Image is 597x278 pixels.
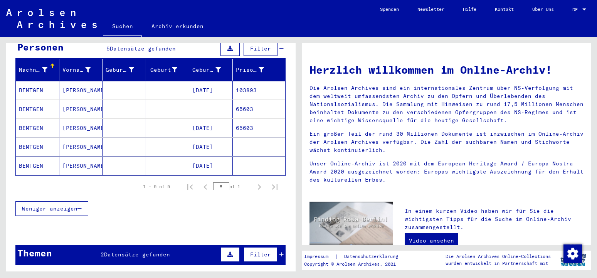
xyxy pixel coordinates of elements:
a: Impressum [304,253,335,261]
h1: Herzlich willkommen im Online-Archiv! [309,62,584,78]
mat-cell: [DATE] [189,138,233,156]
mat-header-cell: Geburt‏ [146,59,190,81]
mat-cell: [PERSON_NAME] [59,157,103,175]
p: Die Arolsen Archives Online-Collections [446,253,551,260]
a: Datenschutzerklärung [338,253,407,261]
span: Datensätze gefunden [110,45,176,52]
button: Next page [252,179,267,194]
div: Geburtsdatum [192,66,221,74]
span: 5 [106,45,110,52]
mat-cell: BEMTGEN [16,119,59,137]
p: Unser Online-Archiv ist 2020 mit dem European Heritage Award / Europa Nostra Award 2020 ausgezeic... [309,160,584,184]
mat-cell: [DATE] [189,157,233,175]
p: Die Arolsen Archives sind ein internationales Zentrum über NS-Verfolgung mit dem weltweit umfasse... [309,84,584,125]
div: Geburtsname [106,66,134,74]
mat-cell: BEMTGEN [16,138,59,156]
div: Vorname [62,66,91,74]
button: Filter [244,41,277,56]
span: DE [572,7,581,12]
div: | [304,253,407,261]
button: Weniger anzeigen [15,201,88,216]
p: wurden entwickelt in Partnerschaft mit [446,260,551,267]
span: Filter [250,45,271,52]
img: video.jpg [309,202,393,247]
div: Prisoner # [236,64,276,76]
button: First page [182,179,198,194]
img: Arolsen_neg.svg [6,9,97,28]
div: Geburtsname [106,64,146,76]
div: Themen [17,246,52,260]
img: yv_logo.png [559,250,588,270]
a: Archiv erkunden [142,17,213,35]
a: Suchen [103,17,142,37]
mat-cell: [PERSON_NAME] [59,138,103,156]
mat-cell: BEMTGEN [16,100,59,118]
mat-cell: [PERSON_NAME] [59,81,103,99]
div: Prisoner # [236,66,264,74]
span: Weniger anzeigen [22,205,77,212]
mat-cell: 65603 [233,119,285,137]
mat-cell: BEMTGEN [16,157,59,175]
p: Copyright © Arolsen Archives, 2021 [304,261,407,268]
mat-cell: BEMTGEN [16,81,59,99]
div: Zustimmung ändern [563,244,582,263]
mat-header-cell: Nachname [16,59,59,81]
button: Filter [244,247,277,262]
div: Nachname [19,66,47,74]
mat-cell: [DATE] [189,119,233,137]
a: Video ansehen [405,233,458,248]
div: Geburt‏ [149,64,189,76]
div: 1 – 5 of 5 [143,183,170,190]
mat-header-cell: Geburtsdatum [189,59,233,81]
div: of 1 [213,183,252,190]
mat-cell: [PERSON_NAME] [59,100,103,118]
img: Zustimmung ändern [563,244,582,263]
p: Ein großer Teil der rund 30 Millionen Dokumente ist inzwischen im Online-Archiv der Arolsen Archi... [309,130,584,154]
span: Datensätze gefunden [104,251,170,258]
div: Geburtsdatum [192,64,232,76]
mat-cell: 103893 [233,81,285,99]
div: Vorname [62,64,103,76]
mat-cell: 65603 [233,100,285,118]
div: Nachname [19,64,59,76]
p: In einem kurzen Video haben wir für Sie die wichtigsten Tipps für die Suche im Online-Archiv zusa... [405,207,584,231]
mat-header-cell: Geburtsname [103,59,146,81]
span: 2 [101,251,104,258]
button: Previous page [198,179,213,194]
div: Geburt‏ [149,66,178,74]
mat-cell: [PERSON_NAME] [59,119,103,137]
button: Last page [267,179,283,194]
div: Personen [17,40,64,54]
span: Filter [250,251,271,258]
mat-header-cell: Prisoner # [233,59,285,81]
mat-header-cell: Vorname [59,59,103,81]
mat-cell: [DATE] [189,81,233,99]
